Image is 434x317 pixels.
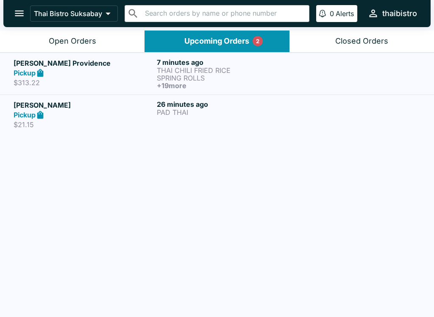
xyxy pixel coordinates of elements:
[14,111,36,119] strong: Pickup
[8,3,30,24] button: open drawer
[184,36,249,46] div: Upcoming Orders
[14,58,153,68] h5: [PERSON_NAME] Providence
[157,58,297,67] h6: 7 minutes ago
[14,78,153,87] p: $313.22
[49,36,96,46] div: Open Orders
[142,8,306,19] input: Search orders by name or phone number
[157,108,297,116] p: PAD THAI
[34,9,102,18] p: Thai Bistro Suksabay
[157,67,297,74] p: THAI CHILI FRIED RICE
[14,69,36,77] strong: Pickup
[336,9,354,18] p: Alerts
[364,4,420,22] button: thaibistro
[157,100,297,108] h6: 26 minutes ago
[30,6,118,22] button: Thai Bistro Suksabay
[382,8,417,19] div: thaibistro
[256,37,259,45] p: 2
[157,74,297,82] p: SPRING ROLLS
[330,9,334,18] p: 0
[157,82,297,89] h6: + 19 more
[14,120,153,129] p: $21.15
[335,36,388,46] div: Closed Orders
[14,100,153,110] h5: [PERSON_NAME]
